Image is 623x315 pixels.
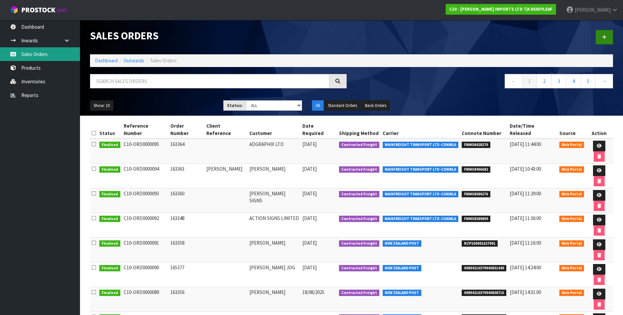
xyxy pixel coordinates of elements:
[566,74,581,88] a: 4
[505,74,522,88] a: ←
[99,166,120,173] span: Finalised
[57,7,67,14] small: WMS
[99,240,120,247] span: Finalised
[122,262,169,287] td: C10-ORD0000090
[301,121,337,139] th: Date Required
[537,74,552,88] a: 2
[559,290,584,296] span: Web Portal
[383,216,459,222] span: MAINFREIGHT TRANSPORT LTD -CONWLA
[510,166,541,172] span: [DATE] 10:43:00
[95,57,118,64] a: Dashboard
[90,100,113,111] button: Show: 10
[510,190,541,197] span: [DATE] 11:29:00
[122,121,169,139] th: Reference Number
[122,238,169,262] td: C10-ORD0000091
[337,121,381,139] th: Shipping Method
[302,264,317,271] span: [DATE]
[122,287,169,312] td: C10-ORD0000089
[559,166,584,173] span: Web Portal
[339,290,379,296] span: Contracted Freight
[324,100,361,111] button: Standard Orders
[449,6,552,12] strong: C10 - [PERSON_NAME] IMPORTS LTD T/A READYLEAF
[302,166,317,172] span: [DATE]
[169,213,205,238] td: 163348
[462,142,490,148] span: FWM58428270
[462,216,490,222] span: FWM58389809
[522,74,537,88] a: 1
[383,142,459,148] span: MAINFREIGHT TRANSPORT LTD -CONWLA
[248,213,301,238] td: ACTION SIGNS LIMITED
[357,74,613,90] nav: Page navigation
[99,290,120,296] span: Finalised
[462,191,490,198] span: FWM58389276
[169,287,205,312] td: 163356
[21,6,55,14] span: ProStock
[169,238,205,262] td: 163358
[462,240,498,247] span: NZP100001627001
[595,74,613,88] a: →
[559,191,584,198] span: Web Portal
[302,240,317,246] span: [DATE]
[98,121,122,139] th: Status
[559,216,584,222] span: Web Portal
[510,215,541,221] span: [DATE] 11:36:00
[248,188,301,213] td: [PERSON_NAME] SIGNS
[99,216,120,222] span: Finalised
[169,164,205,188] td: 163363
[302,190,317,197] span: [DATE]
[122,164,169,188] td: C10-ORD0000094
[248,238,301,262] td: [PERSON_NAME]
[150,57,177,64] span: Sales Orders
[462,265,506,272] span: 00894210379940831440
[383,191,459,198] span: MAINFREIGHT TRANSPORT LTD -CONWLA
[302,289,324,295] span: 18/08/2025
[248,121,301,139] th: Customer
[361,100,390,111] button: Back Orders
[302,141,317,147] span: [DATE]
[10,6,18,14] img: cube-alt.png
[559,265,584,272] span: Web Portal
[510,289,541,295] span: [DATE] 14:31:00
[575,7,611,13] span: [PERSON_NAME]
[122,188,169,213] td: C10-ORD0000093
[124,57,144,64] a: Outwards
[581,74,596,88] a: 5
[383,166,459,173] span: MAINFREIGHT TRANSPORT LTD -CONWLA
[510,240,541,246] span: [DATE] 11:16:00
[169,139,205,164] td: 163364
[460,121,508,139] th: Connote Number
[462,166,490,173] span: FWM58406682
[205,121,248,139] th: Client Reference
[462,290,506,296] span: 00894210379940838715
[227,103,243,108] strong: Status:
[99,191,120,198] span: Finalised
[248,287,301,312] td: [PERSON_NAME]
[559,142,584,148] span: Web Portal
[122,139,169,164] td: C10-ORD0000095
[558,121,586,139] th: Source
[248,164,301,188] td: [PERSON_NAME]
[559,240,584,247] span: Web Portal
[90,74,329,88] input: Search sales orders
[90,30,347,41] h1: Sales Orders
[122,213,169,238] td: C10-ORD0000092
[169,121,205,139] th: Order Number
[99,142,120,148] span: Finalised
[586,121,613,139] th: Action
[339,191,379,198] span: Contracted Freight
[510,264,541,271] span: [DATE] 14:24:00
[339,240,379,247] span: Contracted Freight
[383,290,422,296] span: NEW ZEALAND POST
[551,74,566,88] a: 3
[383,240,422,247] span: NEW ZEALAND POST
[339,265,379,272] span: Contracted Freight
[339,142,379,148] span: Contracted Freight
[169,262,205,287] td: 165377
[508,121,558,139] th: Date/Time Released
[99,265,120,272] span: Finalised
[381,121,460,139] th: Carrier
[248,262,301,287] td: [PERSON_NAME] JOG
[205,164,248,188] td: [PERSON_NAME]
[510,141,541,147] span: [DATE] 11:44:00
[339,216,379,222] span: Contracted Freight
